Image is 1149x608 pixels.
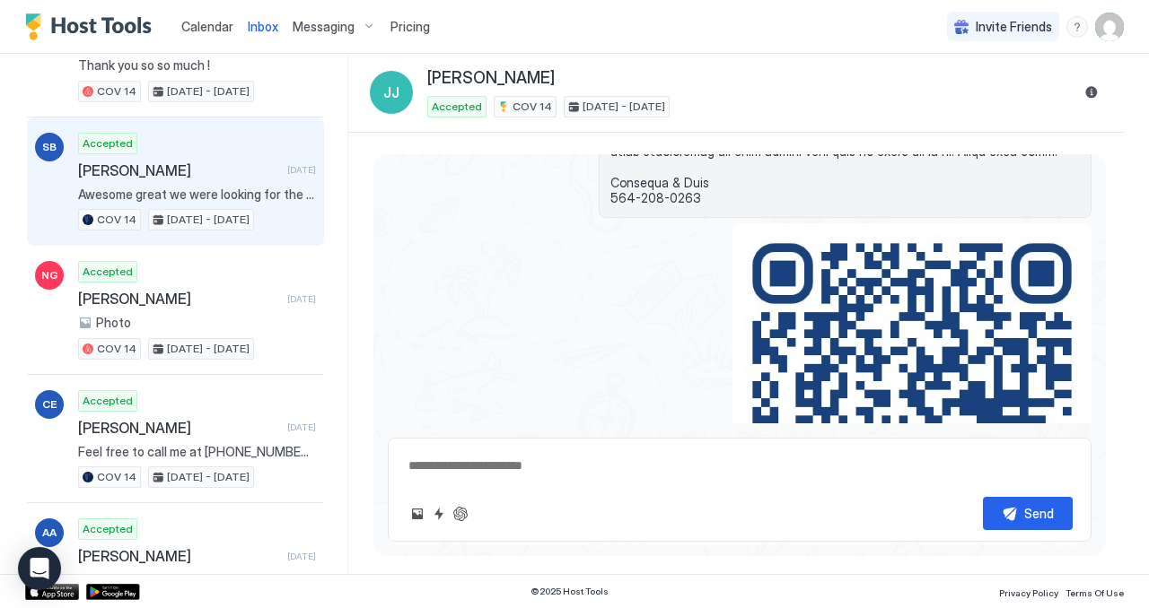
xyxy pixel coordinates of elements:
[83,521,133,537] span: Accepted
[78,419,280,437] span: [PERSON_NAME]
[78,547,280,565] span: [PERSON_NAME]
[293,19,355,35] span: Messaging
[97,212,136,228] span: COV 14
[1024,504,1054,523] div: Send
[432,99,482,115] span: Accepted
[248,19,278,34] span: Inbox
[86,584,140,600] a: Google Play Store
[181,17,233,36] a: Calendar
[97,341,136,357] span: COV 14
[287,293,316,305] span: [DATE]
[450,503,471,525] button: ChatGPT Auto Reply
[287,421,316,433] span: [DATE]
[1066,16,1088,38] div: menu
[248,17,278,36] a: Inbox
[181,19,233,34] span: Calendar
[96,315,131,331] span: Photo
[1095,13,1124,41] div: User profile
[167,212,250,228] span: [DATE] - [DATE]
[428,503,450,525] button: Quick reply
[167,469,250,485] span: [DATE] - [DATE]
[999,582,1058,601] a: Privacy Policy
[513,99,552,115] span: COV 14
[83,264,133,280] span: Accepted
[78,187,316,203] span: Awesome great we were looking for the week of [DATE]
[167,341,250,357] span: [DATE] - [DATE]
[583,99,665,115] span: [DATE] - [DATE]
[78,161,280,179] span: [PERSON_NAME]
[1081,82,1102,103] button: Reservation information
[287,551,316,562] span: [DATE]
[999,587,1058,598] span: Privacy Policy
[78,572,316,588] span: Thank you so much !
[83,135,133,152] span: Accepted
[407,503,428,525] button: Upload image
[42,139,57,155] span: SB
[97,83,136,100] span: COV 14
[18,547,61,590] div: Open Intercom Messenger
[42,525,57,541] span: AA
[976,19,1052,35] span: Invite Friends
[390,19,430,35] span: Pricing
[78,57,316,74] span: Thank you so so much !
[287,164,316,176] span: [DATE]
[83,393,133,409] span: Accepted
[97,469,136,485] span: COV 14
[383,82,399,103] span: JJ
[427,68,555,89] span: [PERSON_NAME]
[732,223,1092,582] div: View image
[531,586,609,597] span: © 2025 Host Tools
[983,497,1073,530] button: Send
[42,396,57,413] span: CE
[41,267,58,283] span: NG
[78,444,316,460] span: Feel free to call me at [PHONE_NUMBER] if you need help and I can walk you through it
[25,13,160,40] a: Host Tools Logo
[1066,587,1124,598] span: Terms Of Use
[1066,582,1124,601] a: Terms Of Use
[78,290,280,308] span: [PERSON_NAME]
[25,584,79,600] a: App Store
[167,83,250,100] span: [DATE] - [DATE]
